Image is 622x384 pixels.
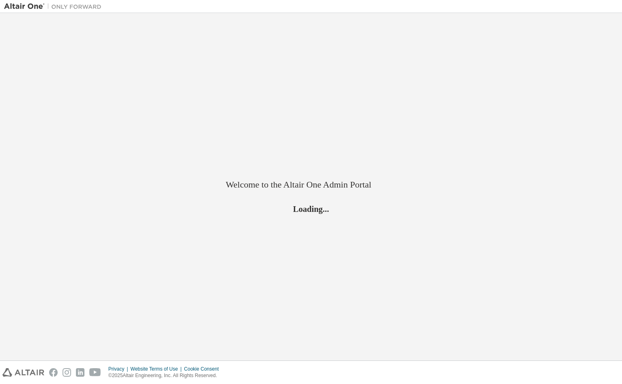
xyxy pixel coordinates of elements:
[226,179,396,190] h2: Welcome to the Altair One Admin Portal
[108,372,224,379] p: © 2025 Altair Engineering, Inc. All Rights Reserved.
[108,366,130,372] div: Privacy
[49,368,58,377] img: facebook.svg
[184,366,223,372] div: Cookie Consent
[63,368,71,377] img: instagram.svg
[2,368,44,377] img: altair_logo.svg
[89,368,101,377] img: youtube.svg
[4,2,106,11] img: Altair One
[76,368,84,377] img: linkedin.svg
[226,204,396,214] h2: Loading...
[130,366,184,372] div: Website Terms of Use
